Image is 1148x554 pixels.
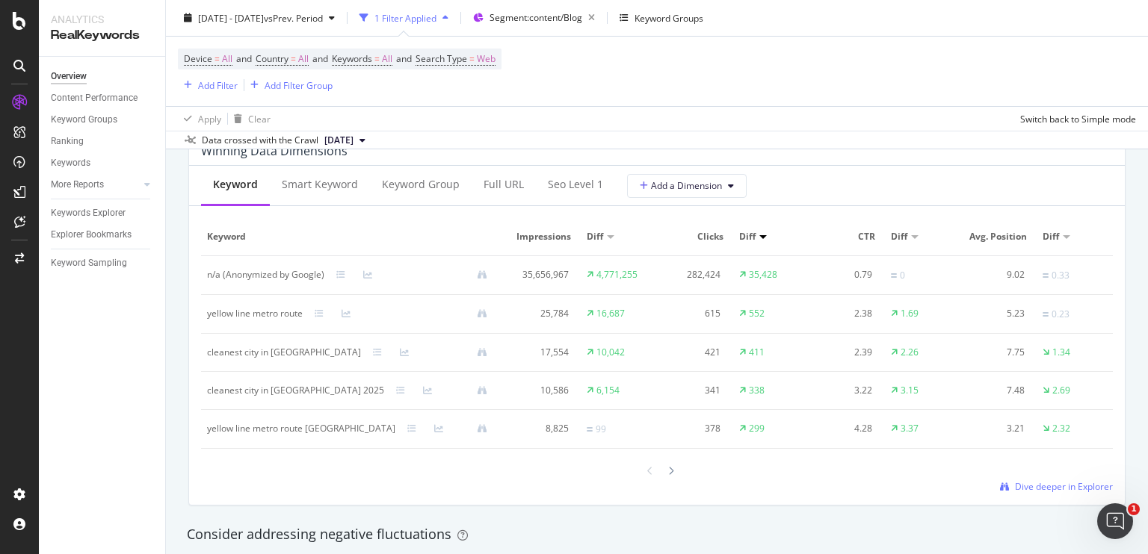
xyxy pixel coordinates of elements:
a: Ranking [51,134,155,149]
div: Data crossed with the Crawl [202,134,318,147]
div: Overview [51,69,87,84]
div: 338 [749,384,765,397]
div: 1.34 [1052,346,1070,359]
span: Keyword [207,230,496,243]
div: Switch back to Simple mode [1020,112,1136,125]
a: Content Performance [51,90,155,106]
div: 17,554 [511,346,569,359]
span: = [215,52,220,65]
span: Diff [587,230,603,243]
div: 5.23 [967,307,1025,320]
div: 1.69 [901,307,919,320]
div: n/a (Anonymized by Google) [207,268,324,281]
a: Keywords [51,155,155,171]
div: 2.32 [1052,422,1070,435]
span: Device [184,52,212,65]
div: 411 [749,346,765,359]
div: 421 [663,346,720,359]
span: All [222,49,232,69]
div: 16,687 [596,307,625,320]
div: 0.79 [815,268,872,281]
span: All [298,49,309,69]
span: Diff [891,230,907,243]
img: Equal [587,427,593,432]
span: Web [477,49,496,69]
div: 8,825 [511,422,569,435]
div: Add Filter [198,78,238,91]
div: 7.48 [967,384,1025,397]
div: yellow line metro route [207,307,303,320]
span: Add a Dimension [640,179,722,192]
div: 10,586 [511,384,569,397]
div: yellow line metro route bangalore [207,422,395,435]
div: Consider addressing negative fluctuations [187,525,1127,544]
div: 4,771,255 [596,268,638,281]
span: [DATE] - [DATE] [198,11,264,24]
div: 6,154 [596,384,620,397]
div: 282,424 [663,268,720,281]
div: Keyword Groups [635,11,703,24]
span: Impressions [511,230,572,243]
div: 4.28 [815,422,872,435]
div: Full URL [484,177,524,192]
span: Keywords [332,52,372,65]
span: Diff [1043,230,1059,243]
div: 25,784 [511,307,569,320]
div: Ranking [51,134,84,149]
div: 0 [900,269,905,282]
div: Clear [248,112,271,125]
div: 10,042 [596,346,625,359]
div: Content Performance [51,90,138,106]
div: 7.75 [967,346,1025,359]
span: and [312,52,328,65]
div: Smart Keyword [282,177,358,192]
div: More Reports [51,177,104,193]
div: cleanest city in india 2025 [207,384,384,397]
button: 1 Filter Applied [354,6,454,30]
button: [DATE] - [DATE]vsPrev. Period [178,6,341,30]
div: 2.26 [901,346,919,359]
span: and [236,52,252,65]
div: 3.21 [967,422,1025,435]
div: 615 [663,307,720,320]
div: Keyword Sampling [51,255,127,271]
div: 9.02 [967,268,1025,281]
div: Keyword Groups [51,112,117,128]
a: Overview [51,69,155,84]
iframe: Intercom live chat [1097,503,1133,539]
div: Analytics [51,12,153,27]
span: 1 [1128,503,1140,515]
button: Add Filter [178,76,238,94]
div: 0.33 [1052,269,1070,282]
button: Add Filter Group [244,76,333,94]
div: Apply [198,112,221,125]
span: CTR [815,230,875,243]
div: seo Level 1 [548,177,603,192]
span: Country [256,52,288,65]
div: 299 [749,422,765,435]
div: 552 [749,307,765,320]
button: Segment:content/Blog [467,6,601,30]
span: All [382,49,392,69]
div: 378 [663,422,720,435]
img: Equal [1043,312,1049,317]
button: Add a Dimension [627,174,747,198]
div: Add Filter Group [265,78,333,91]
div: 3.15 [901,384,919,397]
span: = [469,52,475,65]
div: 3.37 [901,422,919,435]
span: Dive deeper in Explorer [1015,480,1113,493]
div: 35,428 [749,268,777,281]
div: 2.69 [1052,384,1070,397]
span: = [374,52,380,65]
div: 3.22 [815,384,872,397]
div: Keyword Group [382,177,460,192]
div: Keyword [213,177,258,192]
a: Dive deeper in Explorer [1000,480,1113,493]
img: Equal [1043,273,1049,278]
span: and [396,52,412,65]
div: 99 [596,423,606,436]
button: Clear [228,107,271,131]
span: Diff [739,230,756,243]
button: Keyword Groups [614,6,709,30]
